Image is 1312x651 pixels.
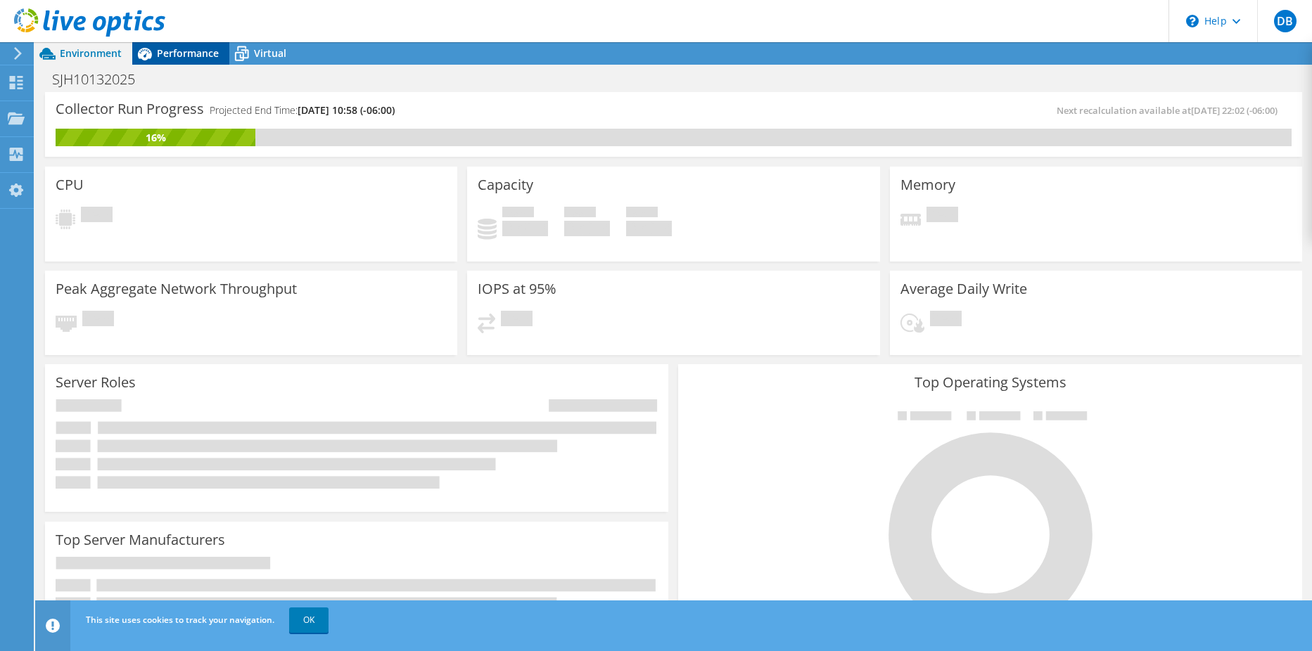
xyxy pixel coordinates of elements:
span: Performance [157,46,219,60]
h4: Projected End Time: [210,103,395,118]
h3: Capacity [478,177,533,193]
h3: Server Roles [56,375,136,390]
h3: Top Operating Systems [689,375,1291,390]
h4: 0 GiB [626,221,672,236]
span: This site uses cookies to track your navigation. [86,614,274,626]
h3: Memory [900,177,955,193]
div: 16% [56,130,255,146]
span: Pending [81,207,113,226]
span: Total [626,207,658,221]
span: Next recalculation available at [1057,104,1285,117]
span: Pending [930,311,962,330]
h3: IOPS at 95% [478,281,556,297]
span: Pending [82,311,114,330]
span: [DATE] 22:02 (-06:00) [1191,104,1278,117]
h4: 0 GiB [502,221,548,236]
h3: Top Server Manufacturers [56,532,225,548]
h4: 0 GiB [564,221,610,236]
h1: SJH10132025 [46,72,157,87]
span: [DATE] 10:58 (-06:00) [298,103,395,117]
span: Used [502,207,534,221]
span: DB [1274,10,1297,32]
a: OK [289,607,329,633]
h3: Average Daily Write [900,281,1027,297]
span: Free [564,207,596,221]
span: Pending [501,311,533,330]
h3: CPU [56,177,84,193]
span: Pending [926,207,958,226]
svg: \n [1186,15,1199,27]
h3: Peak Aggregate Network Throughput [56,281,297,297]
span: Virtual [254,46,286,60]
span: Environment [60,46,122,60]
